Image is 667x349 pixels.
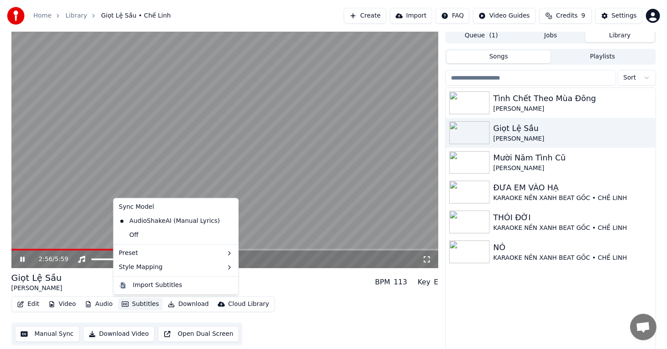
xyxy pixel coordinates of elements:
[539,8,592,24] button: Credits9
[7,7,25,25] img: youka
[595,8,642,24] button: Settings
[133,281,182,290] div: Import Subtitles
[418,277,430,287] div: Key
[164,298,213,310] button: Download
[493,92,652,105] div: Tình Chết Theo Mùa Đông
[115,246,237,260] div: Preset
[630,314,656,340] div: Open chat
[115,214,224,228] div: AudioShakeAI (Manual Lyrics)
[390,8,432,24] button: Import
[612,11,637,20] div: Settings
[54,255,68,264] span: 5:59
[493,152,652,164] div: Mười Năm Tình Cũ
[581,11,585,20] span: 9
[447,29,516,42] button: Queue
[158,326,239,342] button: Open Dual Screen
[585,29,655,42] button: Library
[493,164,652,173] div: [PERSON_NAME]
[65,11,87,20] a: Library
[39,255,52,264] span: 2:56
[493,241,652,254] div: NÓ
[115,200,237,214] div: Sync Model
[118,298,162,310] button: Subtitles
[493,122,652,135] div: Giọt Lệ Sầu
[493,194,652,203] div: KARAOKE NỀN XANH BEAT GỐC • CHẾ LINH
[493,182,652,194] div: ĐƯA EM VÀO HẠ
[556,11,577,20] span: Credits
[11,284,62,293] div: [PERSON_NAME]
[11,272,62,284] div: Giọt Lệ Sầu
[101,11,171,20] span: Giọt Lệ Sầu • Chế Linh
[394,277,407,287] div: 113
[624,73,636,82] span: Sort
[493,105,652,113] div: [PERSON_NAME]
[436,8,469,24] button: FAQ
[493,211,652,224] div: THÓI ĐỜI
[551,51,655,63] button: Playlists
[228,300,269,309] div: Cloud Library
[493,224,652,233] div: KARAOKE NỀN XANH BEAT GỐC • CHẾ LINH
[375,277,390,287] div: BPM
[473,8,535,24] button: Video Guides
[434,277,438,287] div: E
[81,298,116,310] button: Audio
[493,135,652,143] div: [PERSON_NAME]
[489,31,498,40] span: ( 1 )
[33,11,51,20] a: Home
[33,11,171,20] nav: breadcrumb
[493,254,652,262] div: KARAOKE NỀN XANH BEAT GỐC • CHẾ LINH
[45,298,79,310] button: Video
[14,298,43,310] button: Edit
[447,51,551,63] button: Songs
[115,228,237,242] div: Off
[15,326,79,342] button: Manual Sync
[516,29,585,42] button: Jobs
[39,255,60,264] div: /
[83,326,155,342] button: Download Video
[344,8,386,24] button: Create
[115,260,237,274] div: Style Mapping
